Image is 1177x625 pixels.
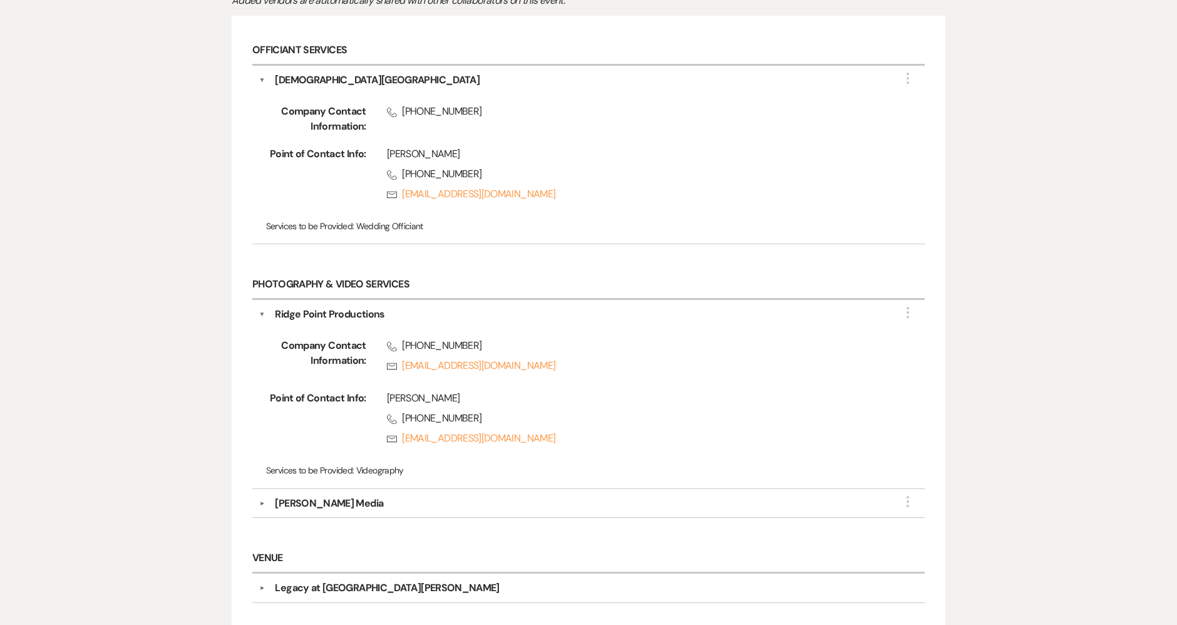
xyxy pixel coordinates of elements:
[266,463,912,477] p: Videography
[252,36,925,66] h6: Officiant Services
[266,219,912,233] p: Wedding Officiant
[266,391,366,451] span: Point of Contact Info:
[387,391,885,406] div: [PERSON_NAME]
[387,411,885,426] span: [PHONE_NUMBER]
[387,358,885,373] a: [EMAIL_ADDRESS][DOMAIN_NAME]
[266,147,366,207] span: Point of Contact Info:
[275,496,383,511] div: [PERSON_NAME] Media
[266,104,366,134] span: Company Contact Information:
[254,585,269,591] button: ▼
[387,167,885,182] span: [PHONE_NUMBER]
[387,431,885,446] a: [EMAIL_ADDRESS][DOMAIN_NAME]
[259,73,265,88] button: ▼
[275,307,384,322] div: Ridge Point Productions
[254,500,269,507] button: ▼
[252,271,925,300] h6: Photography & Video Services
[266,338,366,378] span: Company Contact Information:
[387,338,885,353] span: [PHONE_NUMBER]
[266,465,354,476] span: Services to be Provided:
[387,104,885,119] span: [PHONE_NUMBER]
[275,73,480,88] div: [DEMOGRAPHIC_DATA][GEOGRAPHIC_DATA]
[275,581,499,596] div: Legacy at [GEOGRAPHIC_DATA][PERSON_NAME]
[266,220,354,232] span: Services to be Provided:
[387,187,885,202] a: [EMAIL_ADDRESS][DOMAIN_NAME]
[252,544,925,574] h6: Venue
[387,147,885,162] div: [PERSON_NAME]
[259,307,265,322] button: ▼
